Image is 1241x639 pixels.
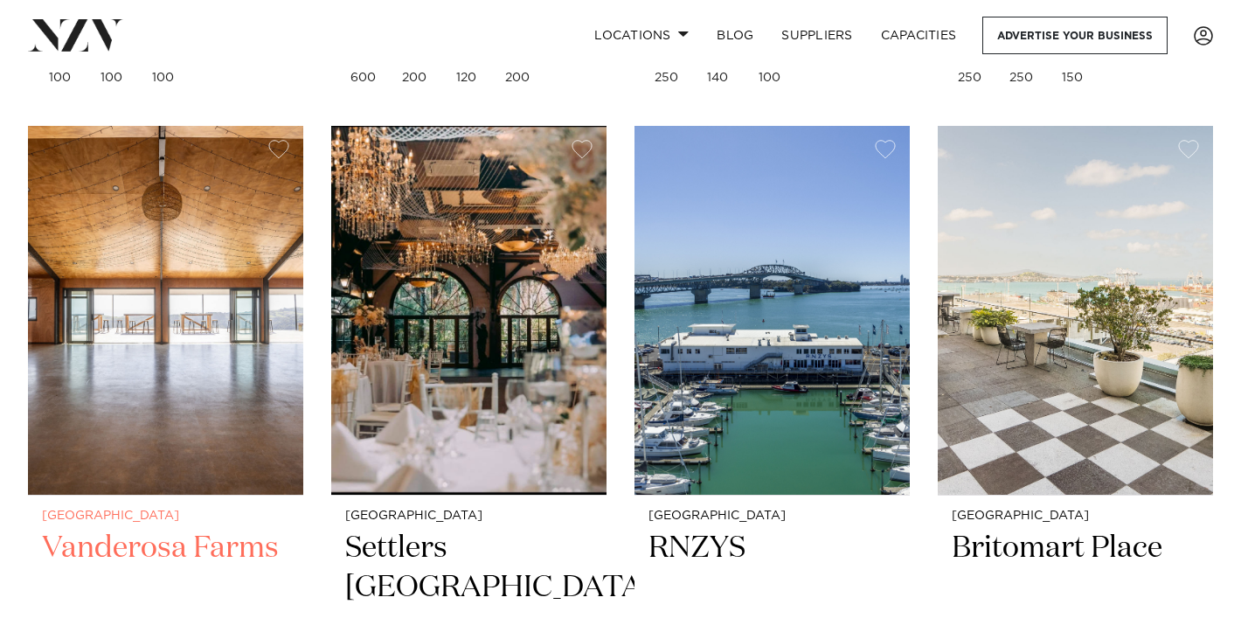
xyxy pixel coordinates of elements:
a: Advertise your business [982,17,1168,54]
a: Locations [580,17,703,54]
img: nzv-logo.png [28,19,123,51]
small: [GEOGRAPHIC_DATA] [345,510,593,523]
small: [GEOGRAPHIC_DATA] [648,510,896,523]
small: [GEOGRAPHIC_DATA] [42,510,289,523]
a: BLOG [703,17,767,54]
a: Capacities [867,17,971,54]
small: [GEOGRAPHIC_DATA] [952,510,1199,523]
a: SUPPLIERS [767,17,866,54]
